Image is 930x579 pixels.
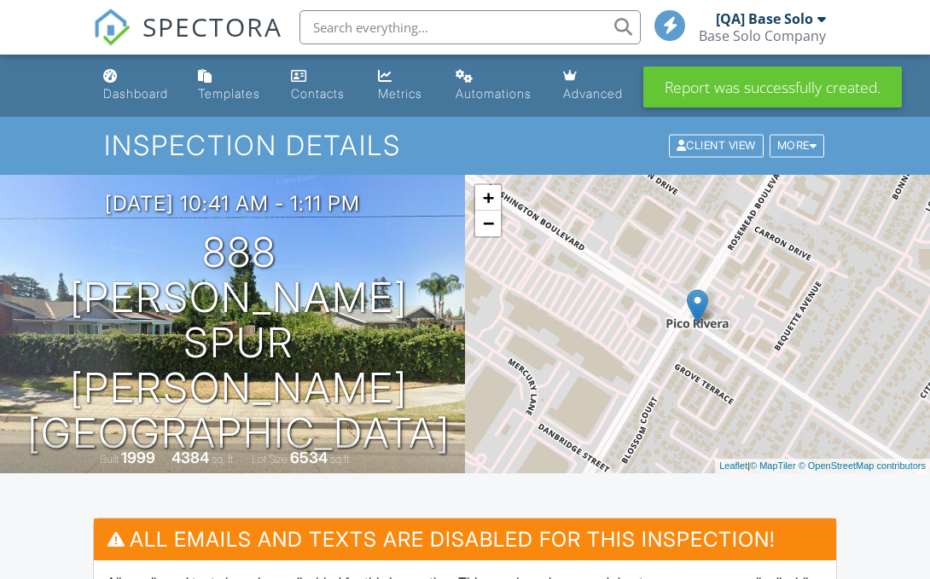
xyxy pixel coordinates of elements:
div: Templates [198,86,260,101]
div: Automations [456,86,532,101]
a: Dashboard [96,61,177,110]
h3: [DATE] 10:41 am - 1:11 pm [105,192,360,215]
a: Zoom in [475,185,501,211]
div: More [770,135,825,158]
div: Advanced [563,86,623,101]
a: Leaflet [719,460,747,471]
a: Metrics [371,61,435,110]
span: sq. ft. [212,453,235,466]
h3: All emails and texts are disabled for this inspection! [94,518,836,560]
div: 6534 [290,449,328,466]
div: Base Solo Company [699,27,826,44]
div: Contacts [291,86,345,101]
div: Client View [669,135,764,158]
span: sq.ft. [330,453,352,466]
a: Templates [191,61,270,110]
span: SPECTORA [142,9,282,44]
a: Client View [667,138,768,151]
div: 4384 [171,449,209,466]
a: SPECTORA [93,23,282,59]
div: 1999 [121,449,155,466]
span: Lot Size [252,453,288,466]
a: © OpenStreetMap contributors [799,460,926,471]
a: © MapTiler [750,460,796,471]
div: [QA] Base Solo [716,10,813,27]
span: Built [100,453,119,466]
h1: Inspection Details [104,130,826,160]
a: Contacts [284,61,357,110]
img: The Best Home Inspection Software - Spectora [93,9,131,46]
div: | [715,459,930,473]
a: Zoom out [475,211,501,236]
input: Search everything... [299,10,641,44]
div: Metrics [378,86,422,101]
a: Advanced [556,61,635,110]
div: Dashboard [103,86,168,101]
a: Automations (Basic) [449,61,543,110]
h1: 888 [PERSON_NAME] Spur [PERSON_NAME][GEOGRAPHIC_DATA] [27,230,450,455]
div: Report was successfully created. [643,67,902,107]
